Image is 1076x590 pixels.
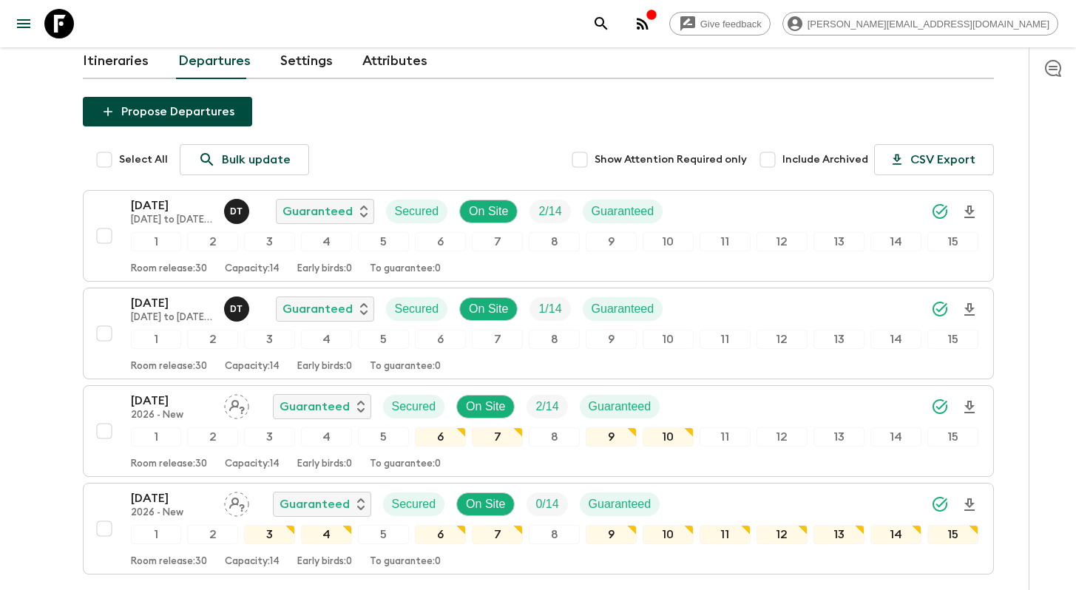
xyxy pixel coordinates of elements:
[131,556,207,568] p: Room release: 30
[535,495,558,513] p: 0 / 14
[782,152,868,167] span: Include Archived
[472,525,523,544] div: 7
[529,427,580,447] div: 8
[131,427,182,447] div: 1
[927,525,978,544] div: 15
[813,330,864,349] div: 13
[280,495,350,513] p: Guaranteed
[469,300,508,318] p: On Site
[131,197,212,214] p: [DATE]
[230,303,243,315] p: D T
[700,525,751,544] div: 11
[870,525,921,544] div: 14
[131,312,212,324] p: [DATE] to [DATE] (to be updated)
[643,525,694,544] div: 10
[358,427,409,447] div: 5
[131,330,182,349] div: 1
[782,12,1058,35] div: [PERSON_NAME][EMAIL_ADDRESS][DOMAIN_NAME]
[395,300,439,318] p: Secured
[358,525,409,544] div: 5
[301,427,352,447] div: 4
[131,410,212,421] p: 2026 - New
[700,427,751,447] div: 11
[282,203,353,220] p: Guaranteed
[244,232,295,251] div: 3
[538,203,561,220] p: 2 / 14
[187,232,238,251] div: 2
[386,297,448,321] div: Secured
[119,152,168,167] span: Select All
[362,44,427,79] a: Attributes
[358,330,409,349] div: 5
[370,361,441,373] p: To guarantee: 0
[224,496,249,508] span: Assign pack leader
[466,398,505,416] p: On Site
[472,330,523,349] div: 7
[813,232,864,251] div: 13
[83,483,994,574] button: [DATE]2026 - NewAssign pack leaderGuaranteedSecuredOn SiteTrip FillGuaranteed12345678910111213141...
[386,200,448,223] div: Secured
[224,203,252,215] span: Devlin TikiTiki
[592,203,654,220] p: Guaranteed
[415,427,466,447] div: 6
[370,458,441,470] p: To guarantee: 0
[392,398,436,416] p: Secured
[931,203,949,220] svg: Synced Successfully
[392,495,436,513] p: Secured
[280,398,350,416] p: Guaranteed
[589,398,652,416] p: Guaranteed
[813,525,864,544] div: 13
[225,458,280,470] p: Capacity: 14
[586,427,637,447] div: 9
[700,232,751,251] div: 11
[529,330,580,349] div: 8
[415,525,466,544] div: 6
[224,296,252,322] button: DT
[874,144,994,175] button: CSV Export
[131,507,212,519] p: 2026 - New
[225,361,280,373] p: Capacity: 14
[931,300,949,318] svg: Synced Successfully
[244,330,295,349] div: 3
[180,144,309,175] a: Bulk update
[535,398,558,416] p: 2 / 14
[415,232,466,251] div: 6
[459,297,518,321] div: On Site
[927,427,978,447] div: 15
[187,427,238,447] div: 2
[131,294,212,312] p: [DATE]
[456,395,515,418] div: On Site
[383,492,445,516] div: Secured
[187,525,238,544] div: 2
[961,399,978,416] svg: Download Onboarding
[297,263,352,275] p: Early birds: 0
[643,427,694,447] div: 10
[961,203,978,221] svg: Download Onboarding
[131,361,207,373] p: Room release: 30
[187,330,238,349] div: 2
[595,152,747,167] span: Show Attention Required only
[131,263,207,275] p: Room release: 30
[538,300,561,318] p: 1 / 14
[131,232,182,251] div: 1
[799,18,1058,30] span: [PERSON_NAME][EMAIL_ADDRESS][DOMAIN_NAME]
[297,458,352,470] p: Early birds: 0
[589,495,652,513] p: Guaranteed
[669,12,771,35] a: Give feedback
[469,203,508,220] p: On Site
[961,496,978,514] svg: Download Onboarding
[472,427,523,447] div: 7
[931,398,949,416] svg: Synced Successfully
[225,263,280,275] p: Capacity: 14
[527,395,567,418] div: Trip Fill
[301,232,352,251] div: 4
[83,190,994,282] button: [DATE][DATE] to [DATE] (to be updated)Devlin TikiTikiGuaranteedSecuredOn SiteTrip FillGuaranteed1...
[280,44,333,79] a: Settings
[83,288,994,379] button: [DATE][DATE] to [DATE] (to be updated)Devlin TikiTikiGuaranteedSecuredOn SiteTrip FillGuaranteed1...
[586,232,637,251] div: 9
[297,556,352,568] p: Early birds: 0
[358,232,409,251] div: 5
[9,9,38,38] button: menu
[297,361,352,373] p: Early birds: 0
[83,44,149,79] a: Itineraries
